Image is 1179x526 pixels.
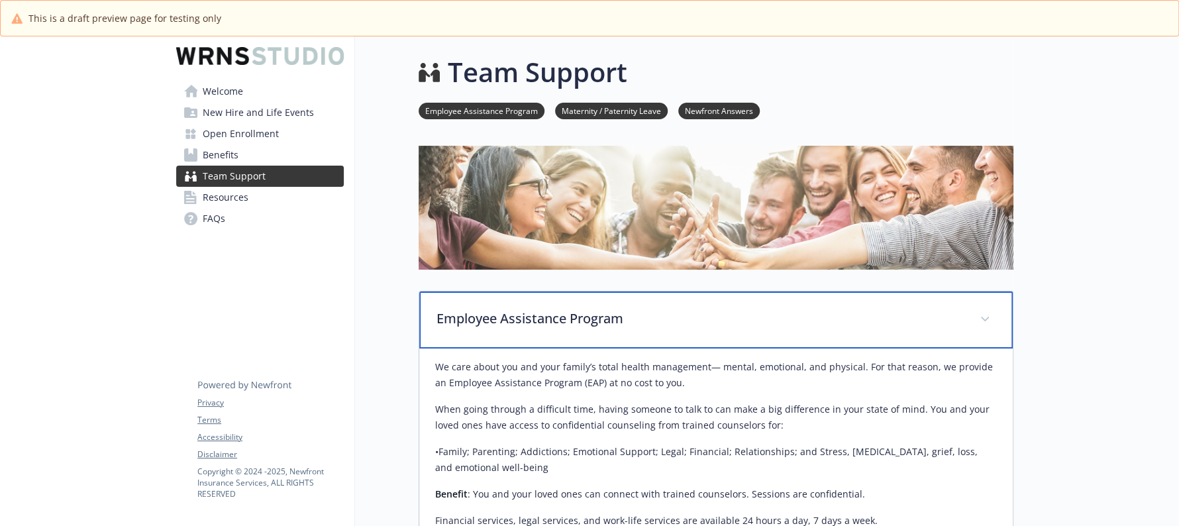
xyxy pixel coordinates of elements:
[203,144,238,166] span: Benefits
[197,414,343,426] a: Terms
[197,397,343,409] a: Privacy
[197,466,343,500] p: Copyright © 2024 - 2025 , Newfront Insurance Services, ALL RIGHTS RESERVED
[28,11,221,25] span: This is a draft preview page for testing only
[203,208,225,229] span: FAQs
[419,104,544,117] a: Employee Assistance Program
[197,431,343,443] a: Accessibility
[203,123,279,144] span: Open Enrollment
[419,291,1013,348] div: Employee Assistance Program
[203,166,266,187] span: Team Support
[176,81,344,102] a: Welcome
[678,104,760,117] a: Newfront Answers
[203,81,243,102] span: Welcome
[176,208,344,229] a: FAQs
[203,187,248,208] span: Resources
[176,102,344,123] a: New Hire and Life Events
[197,448,343,460] a: Disclaimer
[419,146,1013,270] img: team support page banner
[176,187,344,208] a: Resources
[176,123,344,144] a: Open Enrollment
[435,401,997,433] p: When going through a difficult time, having someone to talk to can make a big difference in your ...
[435,359,997,391] p: We care about you and your family’s total health management— mental, emotional, and physical. For...
[435,444,997,476] p: •Family; Parenting; Addictions; Emotional Support; Legal; Financial; Relationships; and Stress, [...
[176,166,344,187] a: Team Support
[176,144,344,166] a: Benefits
[555,104,668,117] a: Maternity / Paternity Leave
[203,102,314,123] span: New Hire and Life Events
[435,488,468,500] strong: Benefit
[436,309,964,329] p: Employee Assistance Program
[448,52,627,92] h1: Team Support
[435,486,997,502] p: : You and your loved ones can connect with trained counselors. Sessions are confidential.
